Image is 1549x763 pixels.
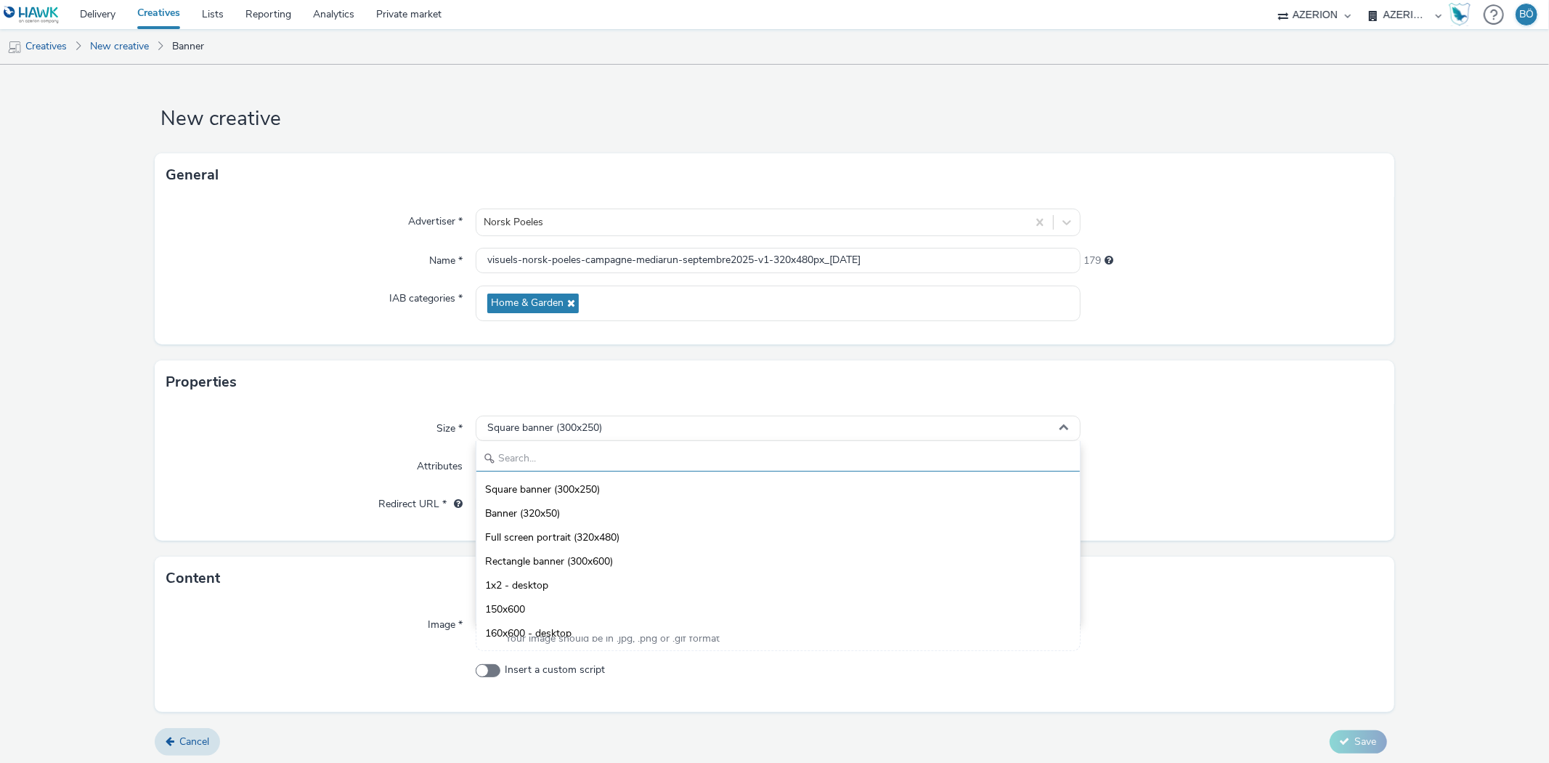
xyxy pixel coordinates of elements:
h3: General [166,164,219,186]
span: Square banner (300x250) [485,483,600,497]
span: Insert a custom script [505,663,605,677]
span: Banner (320x50) [485,506,560,521]
button: Save [1330,730,1387,754]
div: BÖ [1519,4,1534,25]
span: 179 [1084,254,1102,268]
div: URL will be used as a validation URL with some SSPs and it will be the redirection URL of your cr... [447,497,463,512]
span: Full screen portrait (320x480) [485,530,619,545]
span: 150x600 [485,602,525,617]
h3: Properties [166,371,237,393]
label: Name * [423,248,468,268]
label: Size * [431,416,468,436]
img: Hawk Academy [1449,3,1471,26]
a: Cancel [155,728,220,756]
span: Your image should be in .jpg, .png or .gif format [505,631,720,646]
input: Search... [476,446,1079,472]
a: Hawk Academy [1449,3,1476,26]
span: Rectangle banner (300x600) [485,554,613,569]
span: Home & Garden [491,297,564,310]
span: 1x2 - desktop [485,578,548,593]
img: undefined Logo [4,6,60,24]
label: IAB categories * [383,286,468,306]
a: New creative [83,29,156,64]
h1: New creative [155,105,1394,133]
input: Name [476,248,1080,273]
span: Save [1355,735,1377,748]
div: Maximum 255 characters [1105,254,1114,268]
h3: Content [166,568,220,589]
label: Redirect URL * [373,491,468,512]
span: Cancel [179,735,209,748]
span: Square banner (300x250) [487,422,602,435]
label: Advertiser * [402,209,468,229]
span: 160x600 - desktop [485,626,572,641]
label: Attributes [411,453,468,474]
label: Image * [422,612,468,632]
a: Banner [165,29,211,64]
img: mobile [7,40,22,54]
